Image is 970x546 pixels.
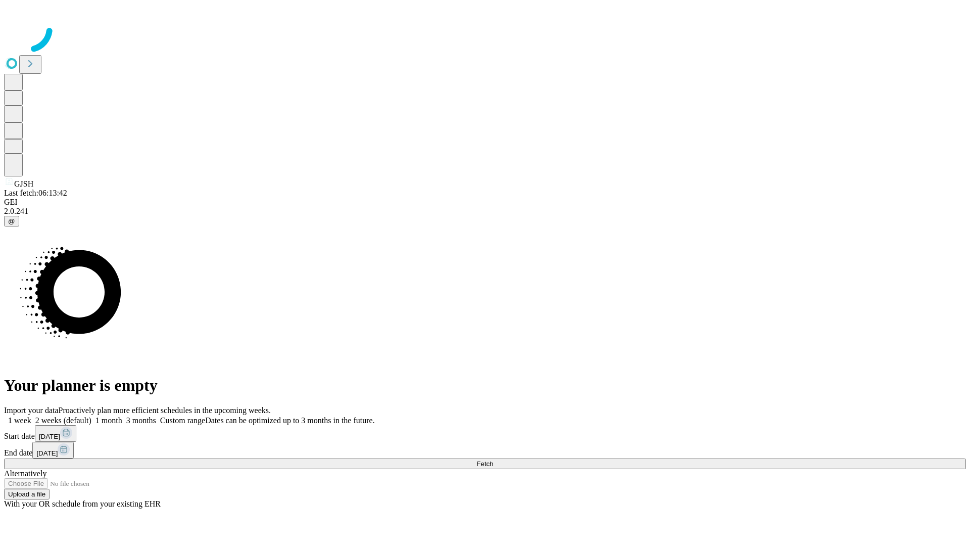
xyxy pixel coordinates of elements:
[35,416,91,425] span: 2 weeks (default)
[4,216,19,226] button: @
[4,207,966,216] div: 2.0.241
[4,189,67,197] span: Last fetch: 06:13:42
[4,469,46,478] span: Alternatively
[14,179,33,188] span: GJSH
[126,416,156,425] span: 3 months
[8,416,31,425] span: 1 week
[4,406,59,415] span: Import your data
[4,459,966,469] button: Fetch
[205,416,374,425] span: Dates can be optimized up to 3 months in the future.
[4,376,966,395] h1: Your planner is empty
[4,198,966,207] div: GEI
[95,416,122,425] span: 1 month
[59,406,271,415] span: Proactively plan more efficient schedules in the upcoming weeks.
[4,489,50,499] button: Upload a file
[160,416,205,425] span: Custom range
[35,425,76,442] button: [DATE]
[32,442,74,459] button: [DATE]
[36,449,58,457] span: [DATE]
[39,433,60,440] span: [DATE]
[4,425,966,442] div: Start date
[4,499,161,508] span: With your OR schedule from your existing EHR
[4,442,966,459] div: End date
[476,460,493,468] span: Fetch
[8,217,15,225] span: @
